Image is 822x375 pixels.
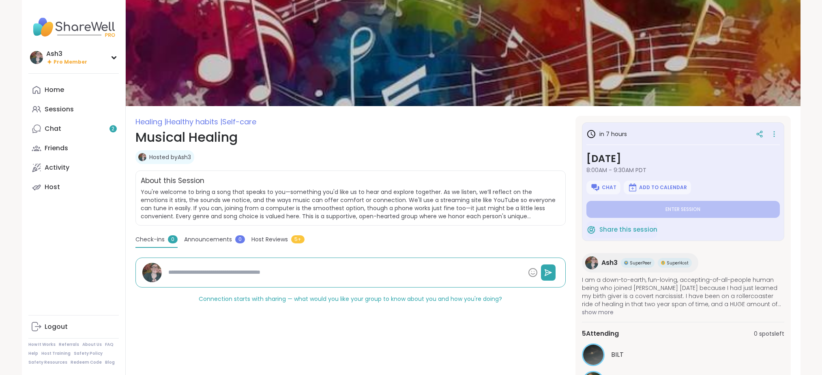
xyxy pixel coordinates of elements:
a: Blog [105,360,115,365]
button: Add to Calendar [624,181,691,194]
div: Host [45,183,60,192]
div: Activity [45,163,69,172]
a: Hosted byAsh3 [149,153,191,161]
a: FAQ [105,342,114,347]
a: Ash3Ash3Peer Badge ThreeSuperPeerPeer Badge OneSuperHost [582,253,698,273]
a: BILTBILT [582,343,784,366]
div: Friends [45,144,68,153]
span: Self-care [222,117,256,127]
a: About Us [82,342,102,347]
span: Pro Member [54,59,87,66]
span: 5+ [291,235,305,243]
span: 2 [112,126,114,132]
div: Logout [45,322,68,331]
a: Friends [28,138,119,158]
div: Ash3 [46,49,87,58]
span: Ash3 [601,258,618,268]
button: Share this session [586,221,657,238]
span: Healing | [135,117,166,127]
span: SuperPeer [630,260,651,266]
span: You're welcome to bring a song that speaks to you—something you'd like us to hear and explore tog... [141,188,560,220]
img: Ash3 [138,153,146,161]
button: Chat [586,181,620,194]
a: Host [28,177,119,197]
img: Peer Badge One [661,261,665,265]
span: Healthy habits | [166,117,222,127]
div: Sessions [45,105,74,114]
img: ShareWell Logomark [590,183,600,192]
img: Ash3 [142,263,162,282]
span: 8:00AM - 9:30AM PDT [586,166,780,174]
span: Announcements [184,235,232,244]
a: Logout [28,317,119,337]
img: ShareWell Logomark [628,183,637,192]
a: How It Works [28,342,56,347]
span: 5 Attending [582,329,619,339]
span: Check-ins [135,235,165,244]
span: 0 spots left [754,330,784,338]
img: Ash3 [30,51,43,64]
img: ShareWell Nav Logo [28,13,119,41]
div: Chat [45,124,61,133]
span: 0 [168,235,178,243]
a: Redeem Code [71,360,102,365]
a: Referrals [59,342,79,347]
a: Activity [28,158,119,177]
a: Help [28,351,38,356]
span: Enter session [665,206,700,213]
h1: Musical Healing [135,128,566,147]
span: Add to Calendar [639,184,687,191]
h3: in 7 hours [586,129,627,139]
span: Chat [602,184,616,191]
a: Safety Policy [74,351,103,356]
a: Chat2 [28,119,119,138]
img: ShareWell Logomark [586,225,596,234]
div: Home [45,85,64,94]
span: Share this session [599,225,657,234]
h2: About this Session [141,176,204,186]
img: Ash3 [585,256,598,269]
h3: [DATE] [586,151,780,166]
span: SuperHost [667,260,689,266]
span: I am a down-to-earth, fun-loving, accepting-of-all-people human being who joined [PERSON_NAME] [D... [582,276,784,308]
span: Connection starts with sharing — what would you like your group to know about you and how you're ... [199,295,502,303]
a: Host Training [41,351,71,356]
a: Safety Resources [28,360,67,365]
a: Home [28,80,119,100]
a: Sessions [28,100,119,119]
span: show more [582,308,784,316]
button: Enter session [586,201,780,218]
span: 0 [235,235,245,243]
img: Peer Badge Three [624,261,628,265]
span: Host Reviews [251,235,288,244]
span: BILT [611,350,624,360]
img: BILT [583,345,603,365]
